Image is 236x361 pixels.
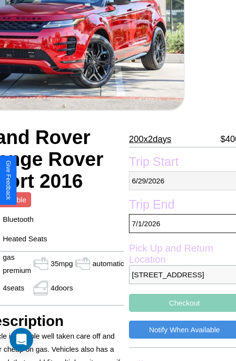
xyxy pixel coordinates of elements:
div: Give Feedback [5,161,12,200]
p: automatic [92,257,124,270]
p: 200 x 2 days [129,131,171,147]
img: gas [31,281,51,295]
img: gas [31,256,51,271]
div: Open Intercom Messenger [10,328,33,351]
p: 4 doors [51,281,73,294]
img: gas [73,256,92,271]
p: 35 mpg [51,257,73,270]
p: 4 seats [3,281,24,294]
p: gas premium [3,251,31,277]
